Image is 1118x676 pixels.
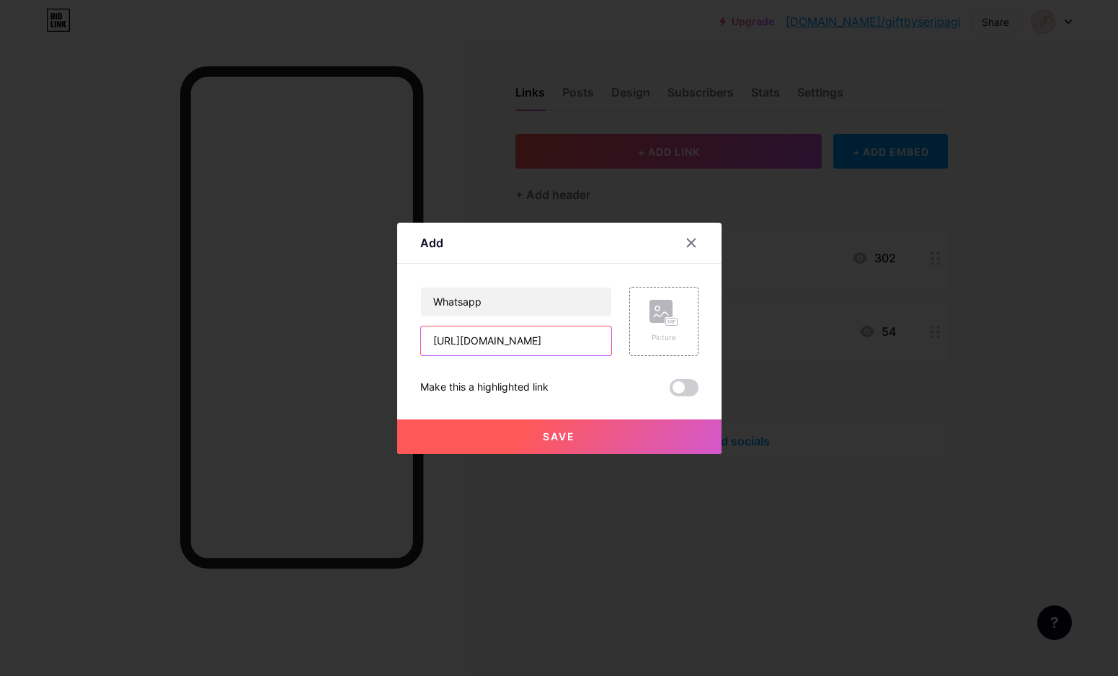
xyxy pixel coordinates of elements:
[397,419,722,454] button: Save
[649,332,678,343] div: Picture
[420,234,443,252] div: Add
[421,326,611,355] input: URL
[420,379,549,396] div: Make this a highlighted link
[421,288,611,316] input: Title
[543,430,575,442] span: Save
